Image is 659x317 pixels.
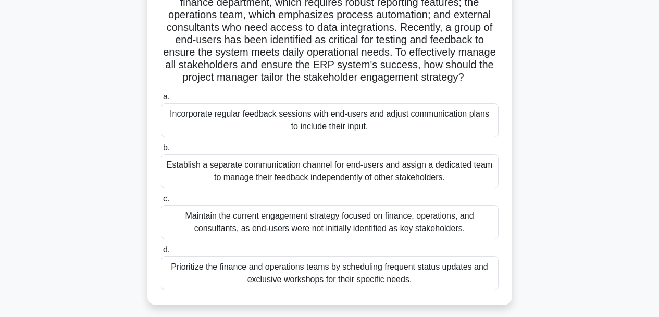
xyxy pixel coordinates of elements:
span: c. [163,194,169,203]
div: Maintain the current engagement strategy focused on finance, operations, and consultants, as end-... [161,205,499,239]
div: Incorporate regular feedback sessions with end-users and adjust communication plans to include th... [161,103,499,137]
span: d. [163,245,170,254]
div: Prioritize the finance and operations teams by scheduling frequent status updates and exclusive w... [161,256,499,290]
div: Establish a separate communication channel for end-users and assign a dedicated team to manage th... [161,154,499,188]
span: b. [163,143,170,152]
span: a. [163,92,170,101]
